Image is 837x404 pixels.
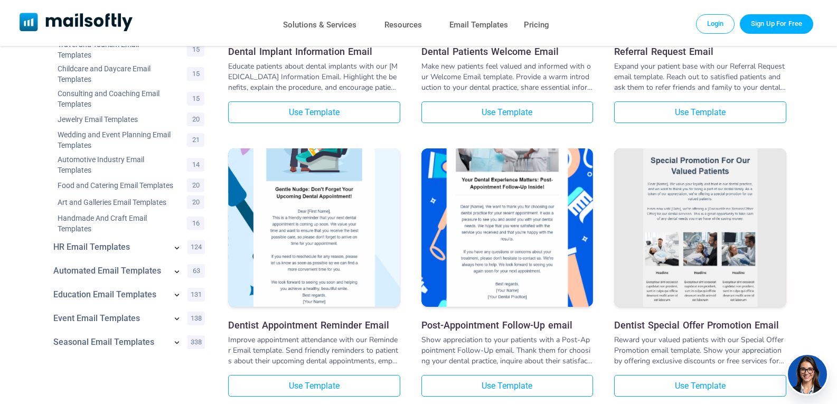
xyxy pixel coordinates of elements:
[421,320,594,331] a: Post-Appointment Follow-Up email
[228,148,400,309] a: Dentist Appointment Reminder Email
[58,88,174,109] a: Category
[614,375,786,397] a: Use Template
[228,61,400,394] img: Dentist Appointment Reminder Email
[614,65,786,390] img: Dentist Special Offer Promotion Email
[172,337,182,350] a: Show subcategories for Seasonal+Email+Templates
[524,17,549,33] a: Pricing
[172,289,182,302] a: Show subcategories for Education Email Templates
[172,313,182,326] a: Show subcategories for Event Email Templates
[58,129,174,151] a: Category
[53,266,166,276] a: Category
[614,61,786,93] div: Expand your patient base with our Referral Request email template. Reach out to satisfied patient...
[228,375,400,397] a: Use Template
[53,337,166,347] a: Category
[786,355,829,394] img: agent
[421,101,594,123] a: Use Template
[58,114,174,125] a: Category
[58,39,174,60] a: Category
[614,335,786,367] div: Reward your valued patients with our Special Offer Promotion email template. Show your appreciati...
[421,335,594,367] div: Show appreciation to your patients with a Post-Appointment Follow-Up email. Thank them for choosi...
[614,148,786,309] a: Dentist Special Offer Promotion Email
[20,13,133,33] a: Mailsoftly
[228,335,400,367] div: Improve appointment attendance with our Reminder Email template. Send friendly reminders to patie...
[53,313,166,324] a: Category
[421,61,594,93] div: Make new patients feel valued and informed with our Welcome Email template. Provide a warm introd...
[228,101,400,123] a: Use Template
[58,154,174,175] a: Category
[283,17,356,33] a: Solutions & Services
[172,242,182,255] a: Show subcategories for HR Email Templates
[421,375,594,397] a: Use Template
[228,320,400,331] a: Dentist Appointment Reminder Email
[421,148,594,309] a: Post-Appointment Follow-Up email
[58,213,174,234] a: Category
[58,197,174,208] a: Category
[228,46,400,57] a: Dental Implant Information Email
[58,180,174,191] a: Category
[172,266,182,279] a: Show subcategories for Automated Email Templates
[53,242,166,252] a: Category
[614,320,786,331] a: Dentist Special Offer Promotion Email
[58,63,174,84] a: Category
[421,67,594,388] img: Post-Appointment Follow-Up email
[228,61,400,93] div: Educate patients about dental implants with our [MEDICAL_DATA] Information Email. Highlight the b...
[53,289,166,300] a: Category
[614,101,786,123] a: Use Template
[421,46,594,57] a: Dental Patients Welcome Email
[20,13,133,31] img: Mailsoftly Logo
[614,46,786,57] a: Referral Request Email
[696,14,735,33] a: Login
[449,17,508,33] a: Email Templates
[740,14,813,33] a: Trial
[384,17,422,33] a: Resources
